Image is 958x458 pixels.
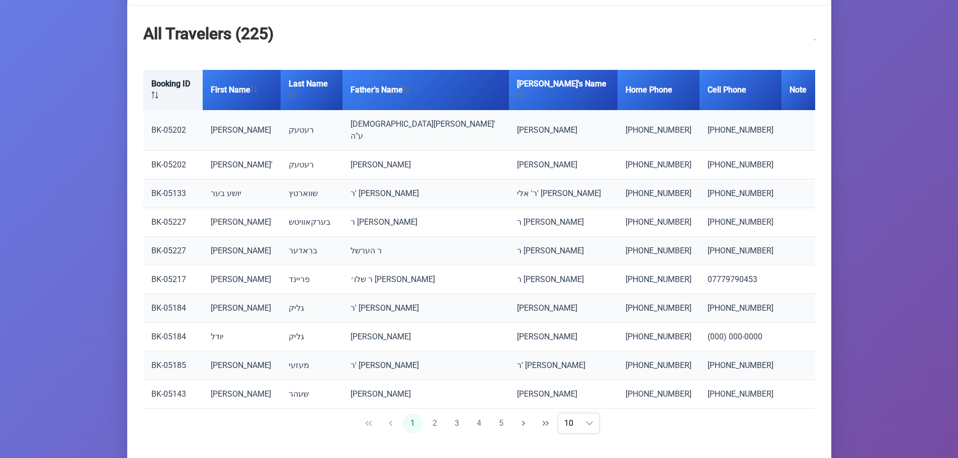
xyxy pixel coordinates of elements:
a: BK-05143 [151,389,186,399]
td: ר' אלי' [PERSON_NAME] [509,179,618,208]
td: [PERSON_NAME] [203,237,281,265]
td: [PHONE_NUMBER] [700,151,781,179]
td: בראדער [281,237,342,265]
td: [PHONE_NUMBER] [618,179,700,208]
td: מעזעי [281,351,342,380]
td: [PHONE_NUMBER] [618,265,700,294]
th: Cell Phone [700,70,781,110]
th: [PERSON_NAME]'s Name [509,70,618,110]
td: ר [PERSON_NAME] [509,265,618,294]
td: ר' [PERSON_NAME] [509,351,618,380]
td: [PHONE_NUMBER] [700,110,781,151]
td: [PHONE_NUMBER] [618,351,700,380]
td: [PERSON_NAME] [203,294,281,323]
a: BK-05184 [151,303,186,313]
td: יודל [203,323,281,351]
td: [PHONE_NUMBER] [618,151,700,179]
td: ר' [PERSON_NAME] [342,294,509,323]
th: Note [781,70,815,110]
td: [PERSON_NAME] [203,110,281,151]
td: ר [PERSON_NAME] [509,237,618,265]
td: ר [PERSON_NAME] [509,208,618,237]
td: בערקאוויטש [281,208,342,237]
td: גליק [281,323,342,351]
td: [PERSON_NAME] [509,323,618,351]
td: (000) 000-0000 [700,323,781,351]
td: שווארטץ [281,179,342,208]
a: BK-05227 [151,217,186,227]
a: BK-05133 [151,189,186,198]
a: BK-05202 [151,125,186,135]
td: ר' [PERSON_NAME] [342,179,509,208]
td: [PERSON_NAME] [342,151,509,179]
button: 4 [469,413,489,433]
td: פריינד [281,265,342,294]
td: [PERSON_NAME] [509,110,618,151]
td: [PHONE_NUMBER] [700,351,781,380]
td: ר שלו׳ [PERSON_NAME] [342,265,509,294]
td: ר [PERSON_NAME] [342,208,509,237]
td: [PHONE_NUMBER] [700,294,781,323]
td: [PERSON_NAME] [509,294,618,323]
td: [PHONE_NUMBER] [700,380,781,409]
th: Booking ID [143,70,203,110]
td: [PHONE_NUMBER] [618,380,700,409]
td: [PERSON_NAME] [509,151,618,179]
td: [PHONE_NUMBER] [700,179,781,208]
td: [PHONE_NUMBER] [618,294,700,323]
button: 2 [425,413,445,433]
td: [DEMOGRAPHIC_DATA][PERSON_NAME]' ע"ה [342,110,509,151]
td: גליק [281,294,342,323]
th: Father's Name [342,70,509,110]
td: 07779790453 [700,265,781,294]
button: Next Page [513,413,534,433]
a: BK-05184 [151,332,186,341]
td: שעהר [281,380,342,409]
td: ר הערשל [342,237,509,265]
td: [PHONE_NUMBER] [700,208,781,237]
td: [PERSON_NAME] [342,380,509,409]
a: BK-05227 [151,246,186,255]
td: [PHONE_NUMBER] [618,323,700,351]
td: [PERSON_NAME] [203,265,281,294]
th: Home Phone [618,70,700,110]
button: 5 [491,413,511,433]
button: Last Page [536,413,556,433]
td: [PHONE_NUMBER] [618,110,700,151]
td: [PHONE_NUMBER] [618,208,700,237]
td: [PERSON_NAME] [509,380,618,409]
td: ר' [PERSON_NAME] [342,351,509,380]
div: dropdown trigger [579,413,599,433]
td: רעטעק [281,151,342,179]
a: BK-05185 [151,360,186,370]
td: [PERSON_NAME] [203,380,281,409]
a: BK-05202 [151,160,186,169]
td: [PHONE_NUMBER] [700,237,781,265]
td: יושע בער [203,179,281,208]
button: 3 [447,413,467,433]
td: [PERSON_NAME]' [203,151,281,179]
a: BK-05217 [151,274,186,284]
th: First Name [203,70,281,110]
span: Rows per page [558,413,579,433]
td: [PERSON_NAME] [203,351,281,380]
td: [PERSON_NAME] [342,323,509,351]
td: [PERSON_NAME] [203,208,281,237]
td: [PHONE_NUMBER] [618,237,700,265]
td: רעטעק [281,110,342,151]
button: 1 [403,413,423,433]
h2: All Travelers (225) [143,22,274,46]
th: Last Name [281,70,342,110]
